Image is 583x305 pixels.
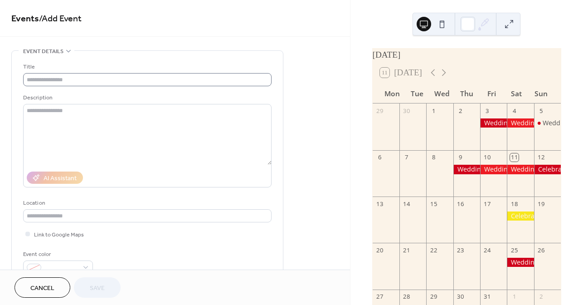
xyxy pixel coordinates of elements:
div: 24 [483,246,491,255]
div: Wedding [453,165,480,174]
div: 16 [457,200,465,208]
div: Title [23,62,270,72]
div: 17 [483,200,491,208]
div: Sun [529,84,554,103]
div: 27 [376,293,384,301]
div: Wedding [543,118,570,128]
div: 2 [537,293,545,301]
div: Celebration [534,165,561,174]
div: 23 [457,246,465,255]
div: 26 [537,246,545,255]
div: 12 [537,153,545,162]
button: Cancel [15,277,70,298]
div: 2 [457,107,465,115]
div: 13 [376,200,384,208]
div: Description [23,93,270,103]
div: 3 [483,107,491,115]
div: 15 [429,200,437,208]
div: 5 [537,107,545,115]
div: 20 [376,246,384,255]
div: 30 [457,293,465,301]
div: Sat [504,84,529,103]
div: 31 [483,293,491,301]
div: Wedding [507,118,534,128]
div: 18 [510,200,518,208]
div: 8 [429,153,437,162]
div: 7 [403,153,411,162]
span: / Add Event [39,10,82,28]
div: Wedding [480,165,507,174]
span: Link to Google Maps [34,230,84,240]
div: 4 [510,107,518,115]
div: 29 [429,293,437,301]
div: 19 [537,200,545,208]
div: Location [23,198,270,208]
div: 22 [429,246,437,255]
div: 6 [376,153,384,162]
div: Event color [23,250,91,259]
div: Wedding [507,258,534,267]
div: Wedding [507,165,534,174]
div: 21 [403,246,411,255]
div: Wed [429,84,454,103]
span: Cancel [30,284,54,293]
div: Fri [479,84,504,103]
div: 1 [429,107,437,115]
div: 29 [376,107,384,115]
div: 28 [403,293,411,301]
a: Events [11,10,39,28]
div: 1 [510,293,518,301]
span: Event details [23,47,63,56]
div: Wedding [480,118,507,128]
div: 9 [457,153,465,162]
div: Mon [380,84,405,103]
div: 10 [483,153,491,162]
div: 11 [510,153,518,162]
div: Tue [404,84,429,103]
div: Thu [454,84,479,103]
div: Celebration [507,212,534,221]
div: 14 [403,200,411,208]
div: [DATE] [373,49,561,62]
div: Wedding [534,118,561,128]
div: 25 [510,246,518,255]
div: 30 [403,107,411,115]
